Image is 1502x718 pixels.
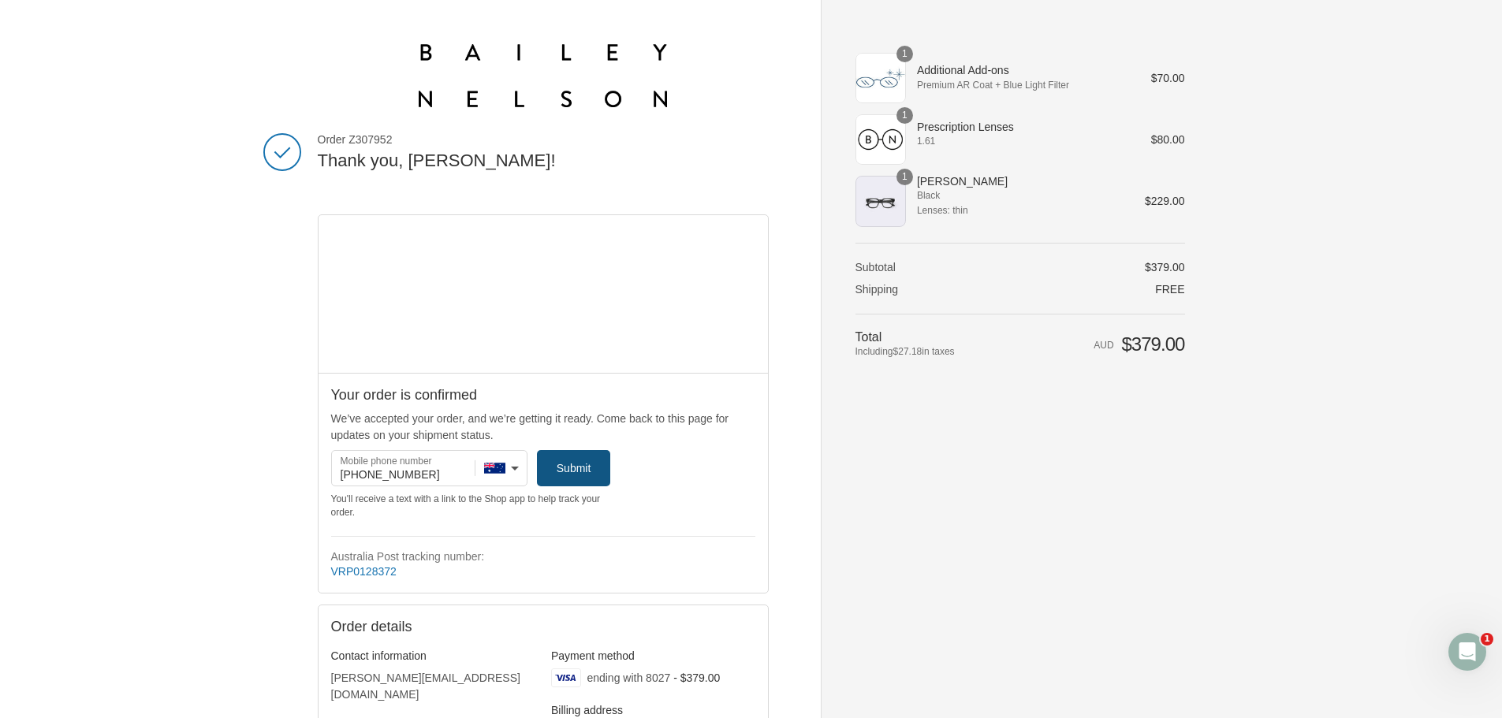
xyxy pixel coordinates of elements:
span: Premium AR Coat + Blue Light Filter [917,78,1123,92]
span: $27.18 [893,346,922,357]
span: $229.00 [1145,195,1185,207]
h2: Order details [331,618,755,636]
bdo: [PERSON_NAME][EMAIL_ADDRESS][DOMAIN_NAME] [331,671,520,701]
span: $80.00 [1151,133,1185,146]
img: Additional Add-ons - Premium AR Coat + Blue Light Filter [855,53,906,103]
span: 1 [896,107,913,124]
span: Order Z307952 [318,132,769,147]
span: $379.00 [1145,261,1185,273]
div: Google map displaying pin point of shipping address: Murwillumbah, New South Wales [319,215,768,373]
img: Dustin XL - Black [855,176,906,226]
a: VRP0128372 [331,565,397,578]
p: We’ve accepted your order, and we’re getting it ready. Come back to this page for updates on your... [331,411,755,444]
span: Free [1155,283,1184,296]
span: - $379.00 [673,671,720,684]
span: Lenses: thin [917,203,1123,218]
h3: Billing address [551,703,755,717]
button: Submit [537,450,610,486]
div: You'll receive a text with a link to the Shop app to help track your order. [331,493,611,518]
span: AUD [1094,340,1113,351]
h2: Thank you, [PERSON_NAME]! [318,150,769,173]
span: [PERSON_NAME] [917,174,1123,188]
h3: Contact information [331,649,535,663]
span: 1.61 [917,134,1123,148]
img: Bailey Nelson Australia [419,44,667,107]
span: Submit [557,462,591,474]
span: ending with 8027 [587,671,670,684]
span: Prescription Lenses [917,120,1123,134]
iframe: Intercom live chat [1448,633,1486,671]
th: Subtotal [855,260,1014,274]
span: Total [855,330,882,344]
img: Prescription Lenses - 1.61 [855,114,906,165]
input: Mobile phone number [331,450,527,486]
span: $379.00 [1121,333,1184,355]
iframe: Google map displaying pin point of shipping address: Murwillumbah, New South Wales [319,215,769,373]
h3: Payment method [551,649,755,663]
span: Including in taxes [855,344,1014,359]
span: 1 [1481,633,1493,645]
h2: Your order is confirmed [331,386,755,404]
span: Additional Add-ons [917,63,1123,77]
span: 1 [896,46,913,62]
span: $70.00 [1151,72,1185,84]
span: Black [917,188,1123,203]
strong: Australia Post tracking number: [331,550,485,563]
span: Shipping [855,283,899,296]
span: 1 [896,169,913,185]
